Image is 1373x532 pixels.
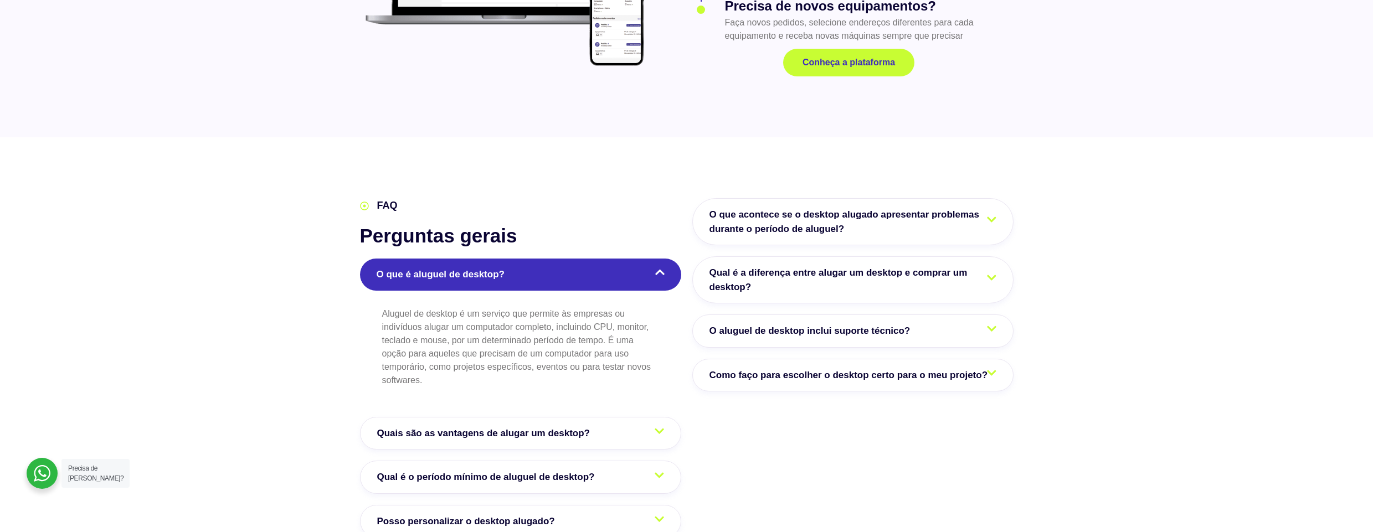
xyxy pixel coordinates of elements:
a: O que é aluguel de desktop? [360,259,681,291]
span: Qual é a diferença entre alugar um desktop e comprar um desktop? [709,266,996,294]
a: O aluguel de desktop inclui suporte técnico? [692,314,1014,348]
h2: Perguntas gerais [360,224,681,247]
a: Como faço para escolher o desktop certo para o meu projeto? [692,359,1014,392]
iframe: Chat Widget [1174,390,1373,532]
span: Posso personalizar o desktop alugado? [377,514,560,529]
span: O que acontece se o desktop alugado apresentar problemas durante o período de aluguel? [709,208,996,236]
a: Qual é a diferença entre alugar um desktop e comprar um desktop? [692,256,1014,303]
a: Qual é o período mínimo de aluguel de desktop? [360,461,681,494]
span: Quais são as vantagens de alugar um desktop? [377,426,596,441]
span: Precisa de [PERSON_NAME]? [68,464,124,482]
a: Quais são as vantagens de alugar um desktop? [360,417,681,450]
span: Qual é o período mínimo de aluguel de desktop? [377,470,600,484]
span: FAQ [374,198,398,213]
span: Como faço para escolher o desktop certo para o meu projeto? [709,368,994,383]
a: Conheça a plataforma [783,49,914,76]
p: Faça novos pedidos, selecione endereços diferentes para cada equipamento e receba novas máquinas ... [724,16,1009,43]
span: O que é aluguel de desktop? [377,267,510,282]
span: O aluguel de desktop inclui suporte técnico? [709,324,916,338]
p: Aluguel de desktop é um serviço que permite às empresas ou indivíduos alugar um computador comple... [382,307,659,387]
a: O que acontece se o desktop alugado apresentar problemas durante o período de aluguel? [692,198,1014,245]
span: Conheça a plataforma [803,58,895,67]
